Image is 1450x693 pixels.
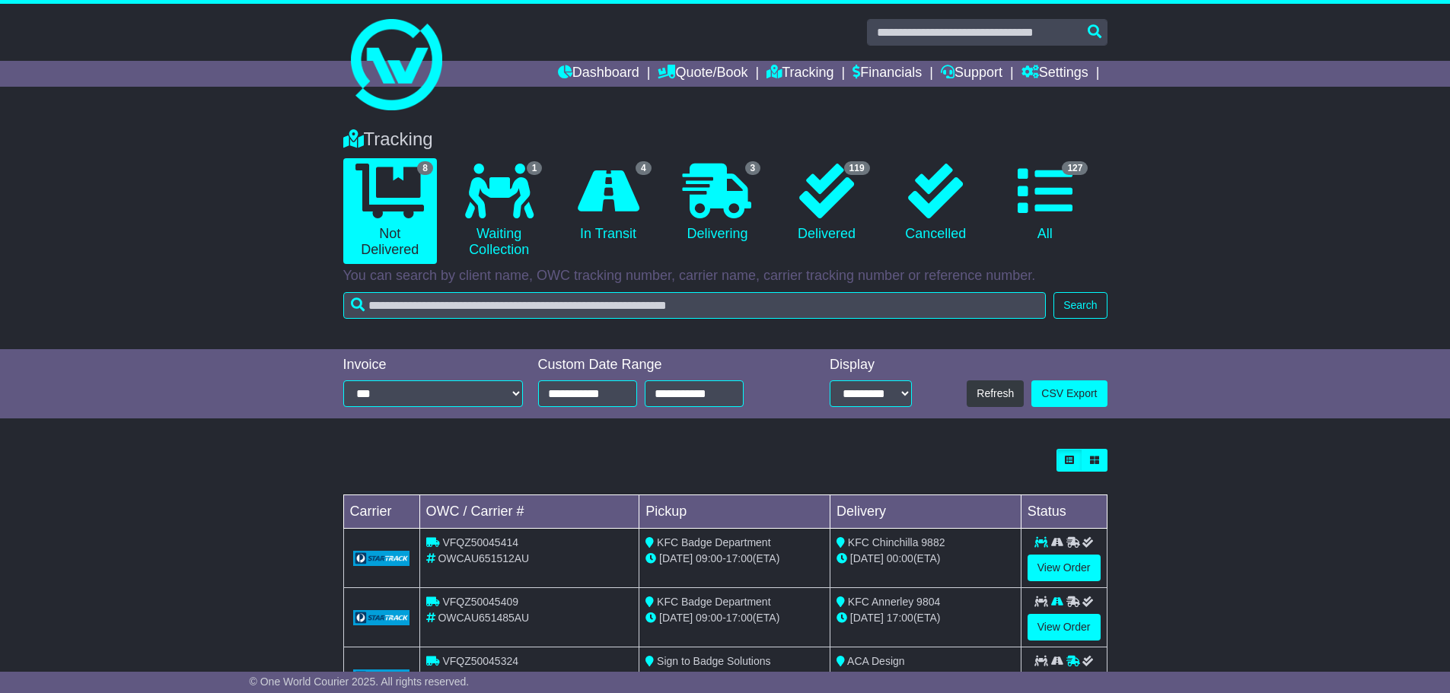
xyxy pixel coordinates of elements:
div: (ETA) [837,551,1015,567]
span: 17:00 [726,612,753,624]
a: View Order [1028,614,1101,641]
div: Tracking [336,129,1115,151]
div: - (ETA) [645,551,824,567]
span: VFQZ50045409 [442,596,518,608]
td: Pickup [639,495,830,529]
a: 8 Not Delivered [343,158,437,264]
span: 4 [636,161,652,175]
span: © One World Courier 2025. All rights reserved. [250,676,470,688]
div: (ETA) [837,610,1015,626]
span: VFQZ50045414 [442,536,518,548]
div: Custom Date Range [538,357,782,374]
div: Invoice [343,357,523,374]
a: Financials [852,61,922,87]
span: 17:00 [726,552,753,564]
span: 1 [527,161,543,175]
div: (ETA) [837,669,1015,685]
a: 3 Delivering [671,158,764,248]
span: 119 [844,161,870,175]
a: Tracking [766,61,833,87]
span: OWCAU651512AU [438,552,529,564]
td: Carrier [343,495,419,529]
p: You can search by client name, OWC tracking number, carrier name, carrier tracking number or refe... [343,268,1107,285]
td: Delivery [830,495,1021,529]
img: GetCarrierServiceLogo [353,551,410,566]
td: OWC / Carrier # [419,495,639,529]
a: CSV Export [1031,380,1107,407]
span: 09:00 [696,612,722,624]
a: 1 Waiting Collection [452,158,546,264]
img: GetCarrierServiceLogo [353,610,410,625]
span: KFC Badge Department [657,536,770,548]
span: ACA Design [847,655,904,667]
a: Cancelled [889,158,983,248]
span: 17:00 [887,612,913,624]
span: [DATE] [850,552,884,564]
span: [DATE] [850,612,884,624]
td: Status [1021,495,1107,529]
a: 119 Delivered [779,158,873,248]
span: OWCAU651485AU [438,612,529,624]
span: [DATE] [659,612,693,624]
a: Dashboard [558,61,639,87]
span: 8 [417,161,433,175]
span: 09:00 [696,552,722,564]
span: VFQZ50045324 [442,655,518,667]
span: KFC Badge Department [657,596,770,608]
img: GetCarrierServiceLogo [353,669,410,685]
a: Support [941,61,1002,87]
button: Search [1053,292,1107,319]
span: 3 [745,161,761,175]
span: Sign to Badge Solutions [657,655,770,667]
span: [DATE] [659,552,693,564]
span: 127 [1062,161,1088,175]
a: View Order [1028,555,1101,581]
a: Quote/Book [658,61,747,87]
div: - (ETA) [645,610,824,626]
a: 4 In Transit [561,158,655,248]
button: Refresh [967,380,1024,407]
a: Settings [1021,61,1088,87]
span: KFC Chinchilla 9882 [848,536,945,548]
div: Display [830,357,912,374]
div: - (ETA) [645,669,824,685]
a: 127 All [998,158,1091,248]
span: KFC Annerley 9804 [848,596,940,608]
span: 00:00 [887,552,913,564]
